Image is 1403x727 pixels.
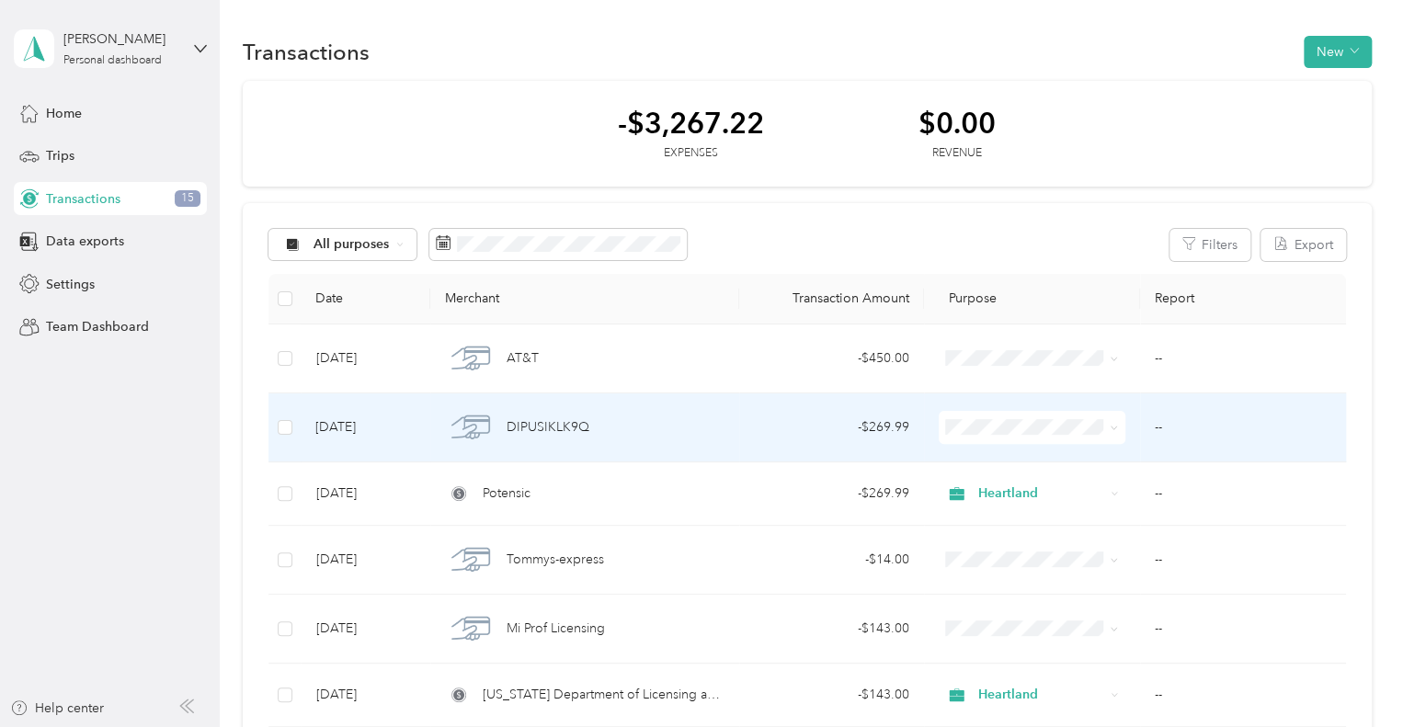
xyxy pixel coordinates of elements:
[507,619,605,639] span: Mi Prof Licensing
[301,274,430,324] th: Date
[243,42,370,62] h1: Transactions
[314,238,390,251] span: All purposes
[1300,624,1403,727] iframe: Everlance-gr Chat Button Frame
[1140,274,1346,324] th: Report
[301,595,430,664] td: [DATE]
[451,339,490,378] img: AT&T
[1140,462,1346,526] td: --
[10,699,104,718] button: Help center
[1260,229,1346,261] button: Export
[1140,595,1346,664] td: --
[1140,664,1346,727] td: --
[754,550,909,570] div: - $14.00
[1169,229,1250,261] button: Filters
[301,526,430,595] td: [DATE]
[618,145,764,162] div: Expenses
[1140,526,1346,595] td: --
[754,685,909,705] div: - $143.00
[939,290,997,306] span: Purpose
[483,685,724,705] span: [US_STATE] Department of Licensing and Regulatory Affairs
[46,317,149,336] span: Team Dashboard
[451,609,490,648] img: Mi Prof Licensing
[754,619,909,639] div: - $143.00
[46,275,95,294] span: Settings
[618,107,764,139] div: -$3,267.22
[1140,324,1346,393] td: --
[918,145,996,162] div: Revenue
[301,664,430,727] td: [DATE]
[978,483,1105,504] span: Heartland
[507,417,589,437] span: DIPUSIKLK9Q
[507,348,539,369] span: AT&T
[739,274,924,324] th: Transaction Amount
[301,324,430,393] td: [DATE]
[301,393,430,462] td: [DATE]
[754,483,909,504] div: - $269.99
[978,685,1105,705] span: Heartland
[1304,36,1372,68] button: New
[63,55,162,66] div: Personal dashboard
[46,189,120,209] span: Transactions
[46,104,82,123] span: Home
[1140,393,1346,462] td: --
[301,462,430,526] td: [DATE]
[918,107,996,139] div: $0.00
[451,408,490,447] img: DIPUSIKLK9Q
[754,417,909,437] div: - $269.99
[754,348,909,369] div: - $450.00
[46,232,124,251] span: Data exports
[507,550,604,570] span: Tommys-express
[430,274,738,324] th: Merchant
[46,146,74,165] span: Trips
[483,483,530,504] span: Potensic
[175,190,200,207] span: 15
[63,29,178,49] div: [PERSON_NAME]
[451,540,490,579] img: Tommys-express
